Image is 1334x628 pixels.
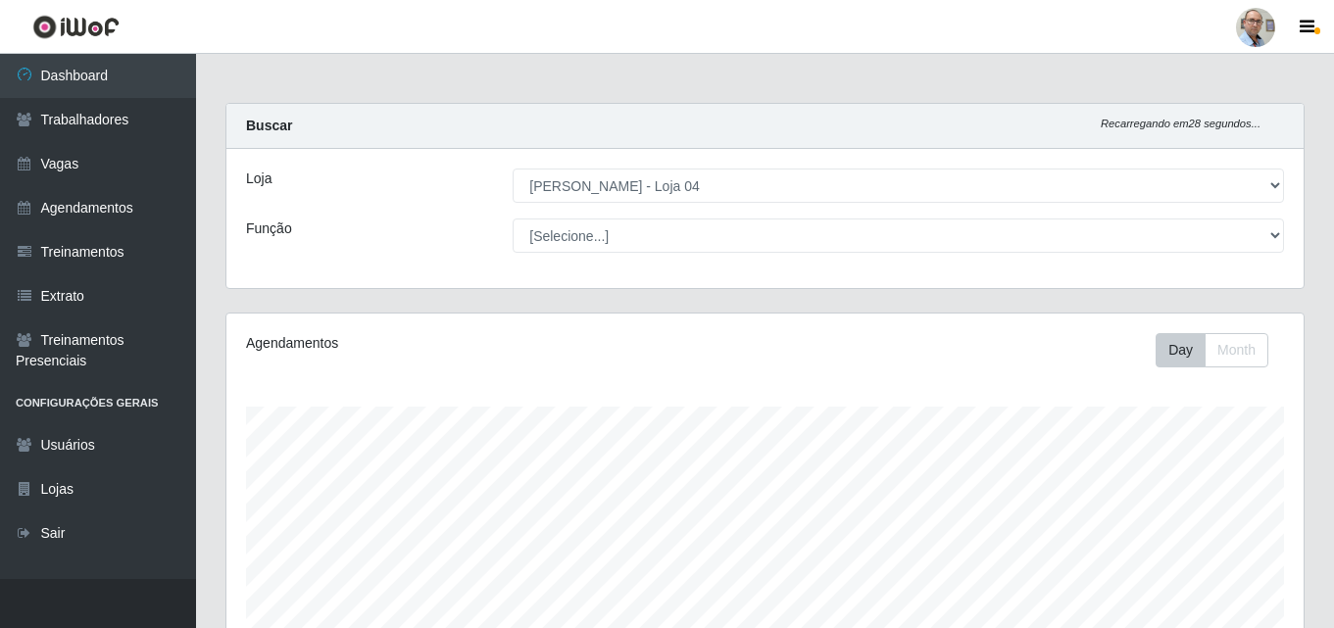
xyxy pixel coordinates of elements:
[1101,118,1260,129] i: Recarregando em 28 segundos...
[246,118,292,133] strong: Buscar
[32,15,120,39] img: CoreUI Logo
[246,218,292,239] label: Função
[246,169,272,189] label: Loja
[1156,333,1284,367] div: Toolbar with button groups
[1156,333,1206,367] button: Day
[1156,333,1268,367] div: First group
[246,333,662,354] div: Agendamentos
[1205,333,1268,367] button: Month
